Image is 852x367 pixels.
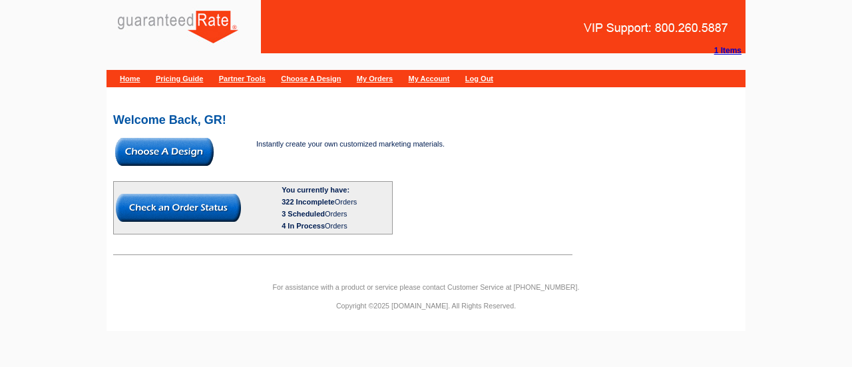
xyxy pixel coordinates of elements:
[465,75,493,83] a: Log Out
[106,281,745,293] p: For assistance with a product or service please contact Customer Service at [PHONE_NUMBER].
[219,75,266,83] a: Partner Tools
[409,75,450,83] a: My Account
[256,140,445,148] span: Instantly create your own customized marketing materials.
[156,75,204,83] a: Pricing Guide
[282,222,325,230] span: 4 In Process
[282,210,325,218] span: 3 Scheduled
[357,75,393,83] a: My Orders
[714,46,742,55] strong: 1 Items
[120,75,140,83] a: Home
[282,196,390,232] div: Orders Orders Orders
[116,194,241,222] img: button-check-order-status.gif
[106,300,745,312] p: Copyright ©2025 [DOMAIN_NAME]. All Rights Reserved.
[115,138,214,166] img: button-choose-design.gif
[282,186,349,194] b: You currently have:
[113,114,739,126] h2: Welcome Back, GR!
[281,75,341,83] a: Choose A Design
[282,198,334,206] span: 322 Incomplete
